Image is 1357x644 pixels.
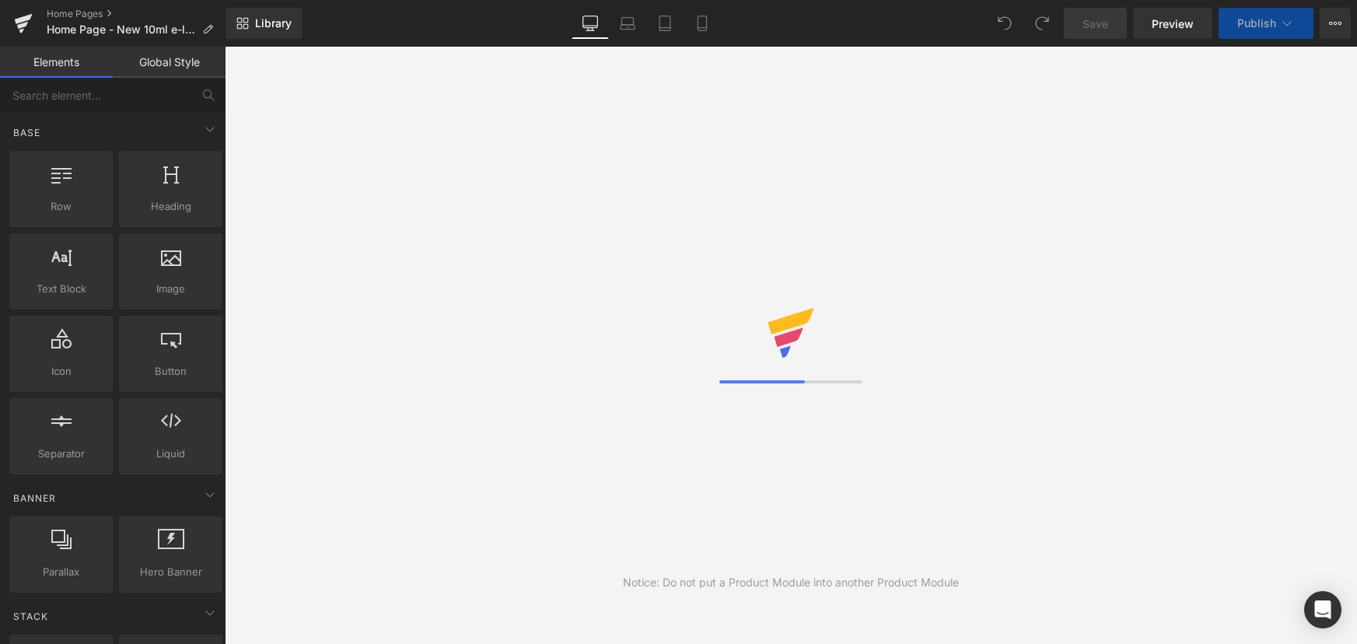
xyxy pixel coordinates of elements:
button: Redo [1026,8,1058,39]
span: Text Block [14,281,108,297]
span: Button [124,363,218,380]
a: Home Pages [47,8,226,20]
span: Image [124,281,218,297]
a: Laptop [609,8,646,39]
div: Notice: Do not put a Product Module into another Product Module [623,574,959,591]
button: More [1320,8,1351,39]
span: Separator [14,446,108,462]
a: New Library [226,8,303,39]
span: Parallax [14,564,108,580]
span: Stack [12,609,50,624]
button: Undo [989,8,1020,39]
span: Banner [12,491,58,506]
span: Hero Banner [124,564,218,580]
span: Save [1082,16,1108,32]
span: Heading [124,198,218,215]
span: Row [14,198,108,215]
span: Base [12,125,42,140]
span: Icon [14,363,108,380]
span: Library [255,16,292,30]
span: Publish [1237,17,1276,30]
a: Tablet [646,8,684,39]
span: Home Page - New 10ml e-liquid flavours [47,23,196,36]
button: Publish [1219,8,1313,39]
span: Preview [1152,16,1194,32]
a: Mobile [684,8,721,39]
a: Desktop [572,8,609,39]
div: Open Intercom Messenger [1304,591,1341,628]
a: Global Style [113,47,226,78]
a: Preview [1133,8,1212,39]
span: Liquid [124,446,218,462]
